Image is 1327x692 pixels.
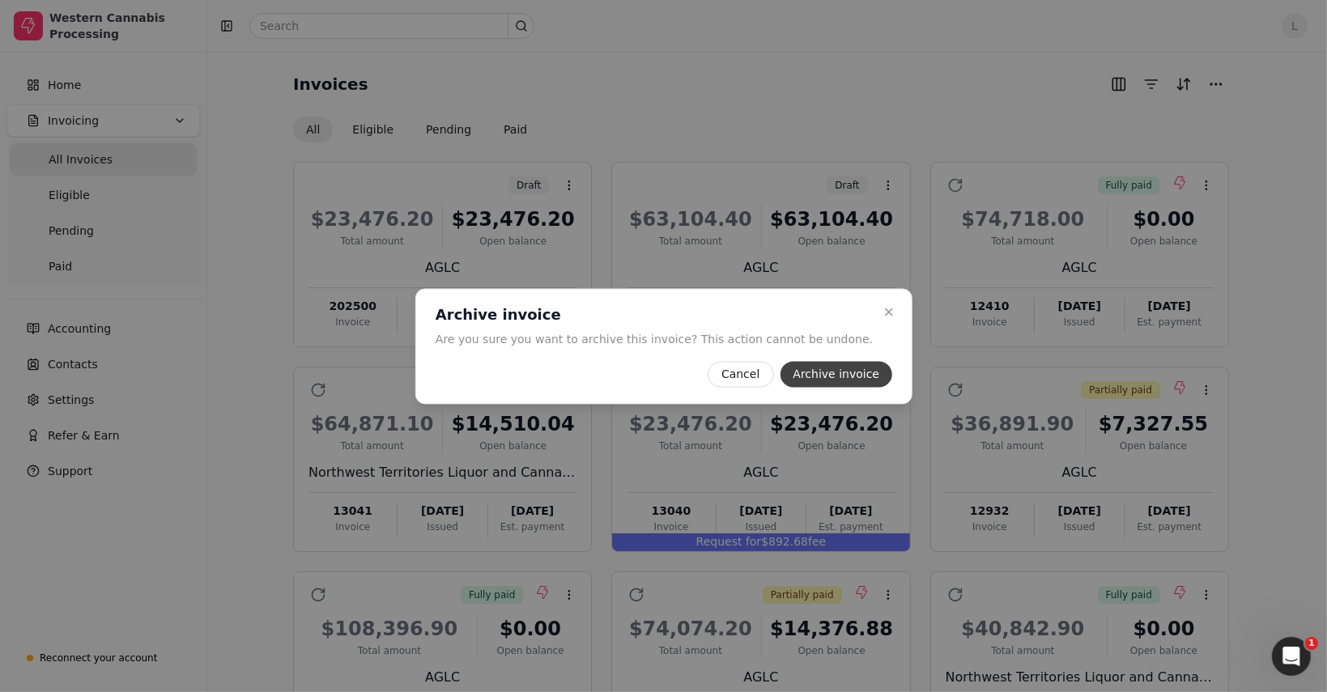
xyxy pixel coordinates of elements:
p: Are you sure you want to archive this invoice? This action cannot be undone. [435,331,872,348]
iframe: Intercom live chat [1272,637,1311,676]
button: Cancel [708,361,773,387]
h2: Archive invoice [435,305,872,325]
button: Archive invoice [780,361,892,387]
span: 1 [1305,637,1318,650]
